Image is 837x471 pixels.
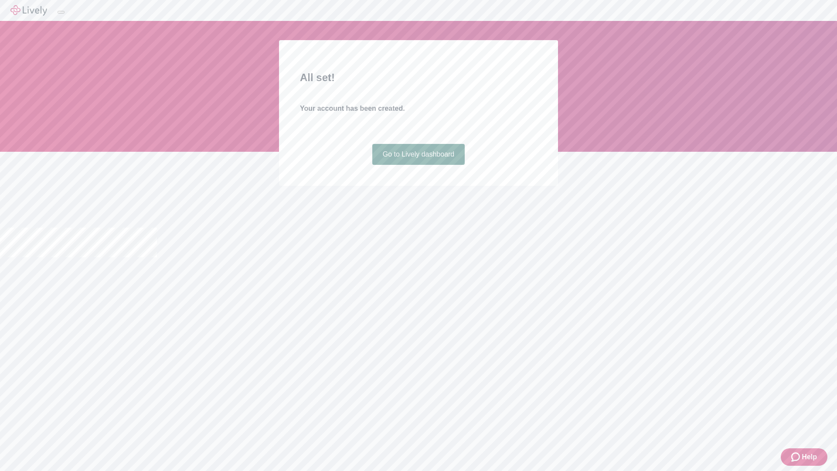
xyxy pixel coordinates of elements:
[781,448,827,466] button: Zendesk support iconHelp
[372,144,465,165] a: Go to Lively dashboard
[791,452,802,462] svg: Zendesk support icon
[300,103,537,114] h4: Your account has been created.
[10,5,47,16] img: Lively
[300,70,537,85] h2: All set!
[802,452,817,462] span: Help
[58,11,65,14] button: Log out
